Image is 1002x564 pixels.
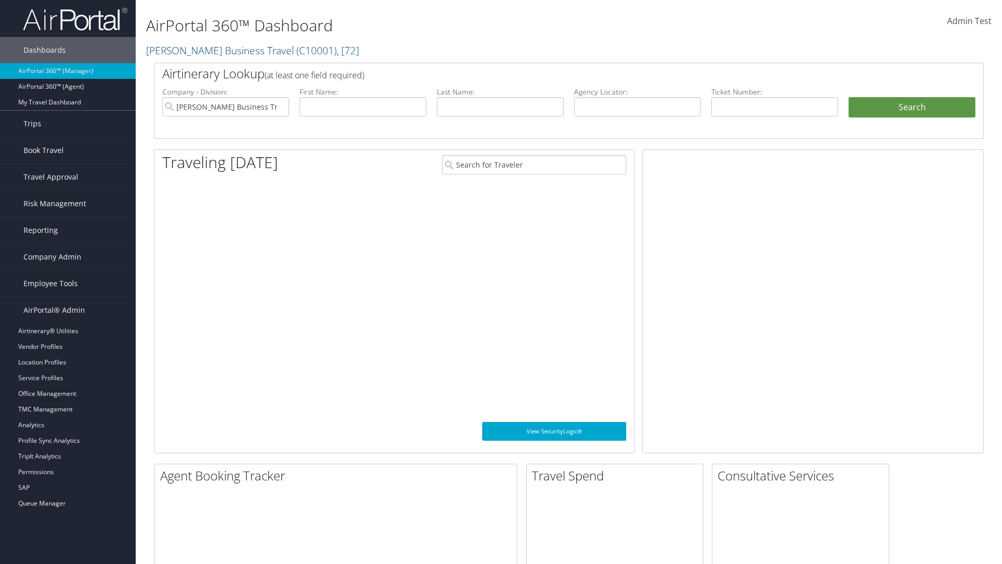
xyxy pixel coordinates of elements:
h2: Airtinerary Lookup [162,65,906,83]
span: Risk Management [23,191,86,217]
span: (at least one field required) [265,69,364,81]
span: Dashboards [23,37,66,63]
label: Last Name: [437,87,564,97]
span: , [ 72 ] [337,43,359,57]
span: Trips [23,111,41,137]
span: Admin Test [947,15,992,27]
span: Company Admin [23,244,81,270]
h2: Travel Spend [532,467,703,485]
label: First Name: [300,87,426,97]
button: Search [849,97,975,118]
span: Travel Approval [23,164,78,190]
span: Reporting [23,217,58,243]
h2: Agent Booking Tracker [160,467,517,485]
a: Admin Test [947,5,992,38]
span: AirPortal® Admin [23,297,85,323]
span: Employee Tools [23,271,78,297]
label: Ticket Number: [711,87,838,97]
h1: AirPortal 360™ Dashboard [146,15,710,37]
h1: Traveling [DATE] [162,151,278,173]
a: View SecurityLogic® [482,422,626,441]
img: airportal-logo.png [23,7,127,31]
a: [PERSON_NAME] Business Travel [146,43,359,57]
input: Search for Traveler [442,155,626,174]
span: Book Travel [23,137,64,163]
span: ( C10001 ) [296,43,337,57]
label: Company - Division: [162,87,289,97]
label: Agency Locator: [574,87,701,97]
h2: Consultative Services [718,467,889,485]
